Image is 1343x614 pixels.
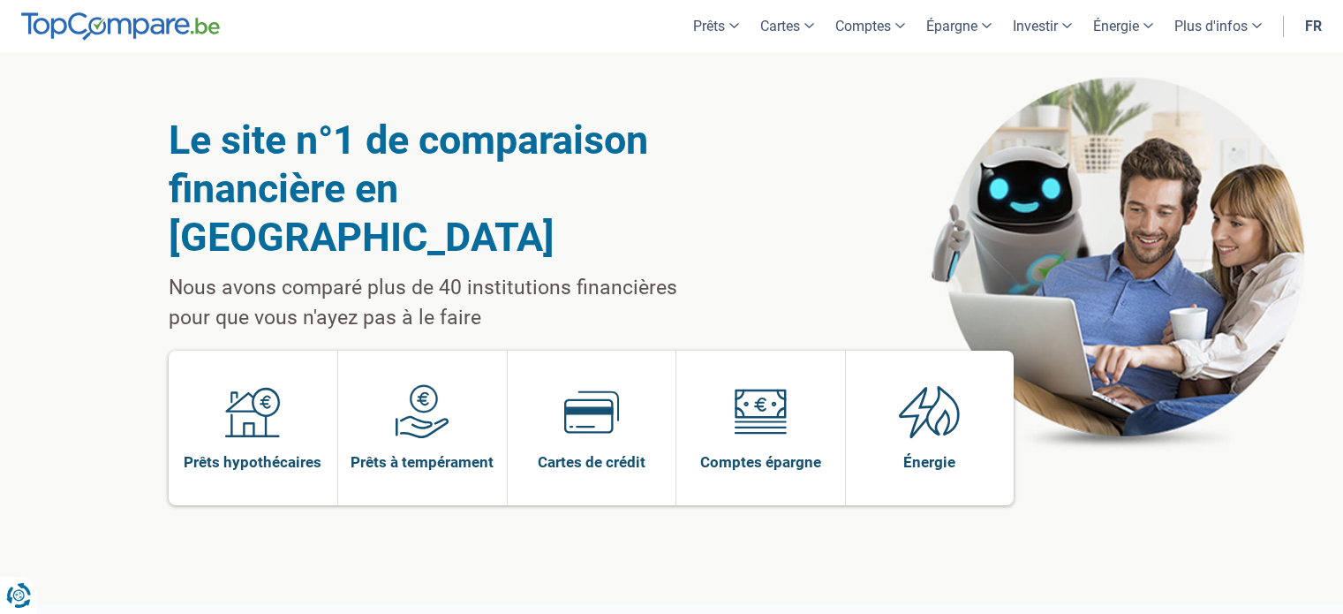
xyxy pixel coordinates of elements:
a: Comptes épargne Comptes épargne [676,351,845,505]
span: Énergie [903,452,955,472]
img: TopCompare [21,12,220,41]
img: Prêts à tempérament [395,384,449,439]
h1: Le site n°1 de comparaison financière en [GEOGRAPHIC_DATA] [169,116,722,262]
a: Énergie Énergie [846,351,1015,505]
span: Cartes de crédit [538,452,645,472]
img: Prêts hypothécaires [225,384,280,439]
span: Comptes épargne [700,452,821,472]
p: Nous avons comparé plus de 40 institutions financières pour que vous n'ayez pas à le faire [169,273,722,333]
a: Cartes de crédit Cartes de crédit [508,351,676,505]
img: Comptes épargne [733,384,788,439]
img: Cartes de crédit [564,384,619,439]
a: Prêts à tempérament Prêts à tempérament [338,351,507,505]
span: Prêts à tempérament [351,452,494,472]
a: Prêts hypothécaires Prêts hypothécaires [169,351,338,505]
img: Énergie [899,384,961,439]
span: Prêts hypothécaires [184,452,321,472]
